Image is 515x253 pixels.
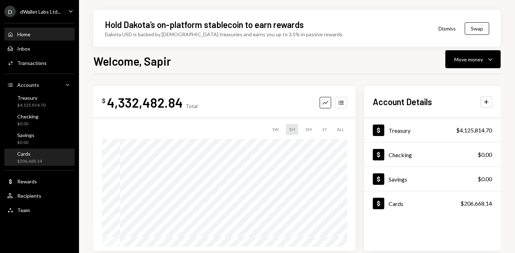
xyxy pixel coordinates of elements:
div: Total [186,103,198,109]
a: Inbox [4,42,75,55]
div: Move money [454,56,483,63]
a: Cards$206,668.14 [4,149,75,166]
div: 4,332,482.84 [107,94,183,111]
div: 1W [269,124,282,135]
h2: Account Details [373,96,432,108]
a: Checking$0.00 [4,111,75,128]
div: Recipients [17,193,41,199]
a: Rewards [4,175,75,188]
div: 3M [302,124,315,135]
a: Team [4,203,75,216]
a: Cards$206,668.14 [364,191,501,215]
div: $0.00 [17,121,38,127]
div: Savings [17,132,34,138]
div: Team [17,207,30,213]
div: Home [17,31,31,37]
div: Accounts [17,82,39,88]
a: Recipients [4,189,75,202]
div: Hold Dakota’s on-platform stablecoin to earn rewards [105,19,304,31]
div: dWallet Labs Ltd... [20,9,61,15]
a: Accounts [4,78,75,91]
a: Home [4,28,75,41]
div: Checking [17,113,38,120]
div: $4,125,814.70 [456,126,492,135]
div: Rewards [17,178,37,184]
div: Treasury [389,127,410,134]
button: Dismiss [430,20,465,37]
div: $0.00 [17,140,34,146]
div: 1Y [319,124,330,135]
h1: Welcome, Sapir [93,54,171,68]
div: Transactions [17,60,47,66]
div: Cards [17,151,42,157]
div: Checking [389,151,412,158]
div: 1M [286,124,298,135]
div: Cards [389,200,403,207]
div: Inbox [17,46,30,52]
div: $0.00 [478,150,492,159]
button: Move money [445,50,501,68]
div: $206,668.14 [17,158,42,164]
div: Savings [389,176,407,183]
a: Treasury$4,125,814.70 [364,118,501,142]
button: Swap [465,22,489,35]
a: Checking$0.00 [364,142,501,167]
div: ALL [334,124,347,135]
a: Savings$0.00 [4,130,75,147]
a: Savings$0.00 [364,167,501,191]
div: $206,668.14 [460,199,492,208]
div: Treasury [17,95,46,101]
div: $0.00 [478,175,492,183]
div: Dakota USD is backed by [DEMOGRAPHIC_DATA] treasuries and earns you up to 3.5% in passive rewards. [105,31,343,38]
div: $4,125,814.70 [17,102,46,108]
div: $ [102,97,106,104]
a: Treasury$4,125,814.70 [4,93,75,110]
div: D [4,6,16,17]
a: Transactions [4,56,75,69]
